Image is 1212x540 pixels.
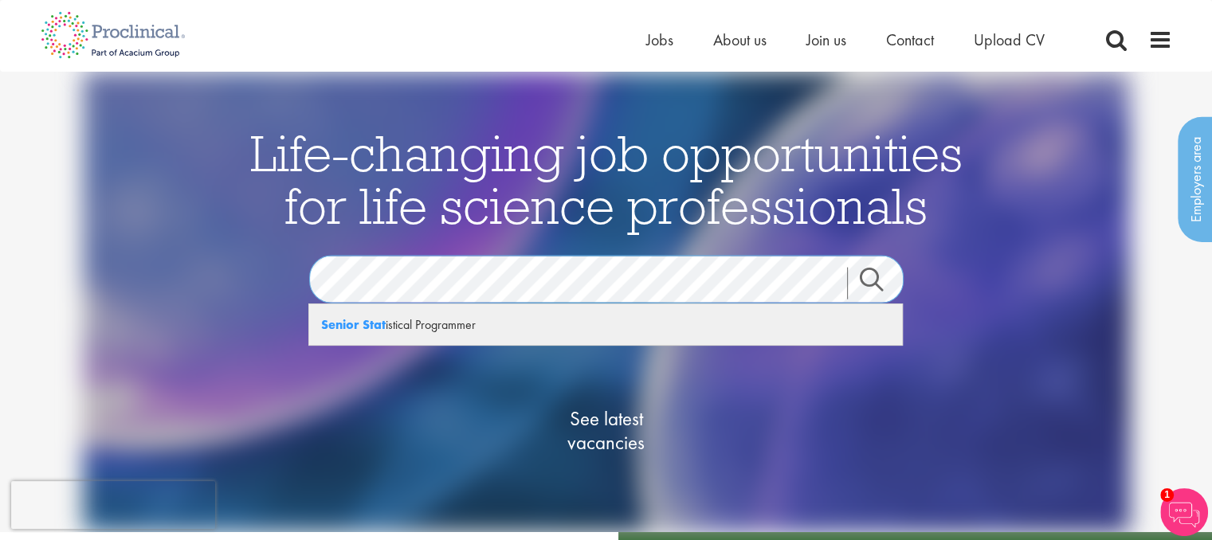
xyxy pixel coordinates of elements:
[1160,488,1208,536] img: Chatbot
[527,406,686,454] span: See latest vacancies
[974,29,1045,50] a: Upload CV
[806,29,846,50] a: Join us
[11,481,215,529] iframe: reCAPTCHA
[713,29,767,50] a: About us
[309,304,902,345] div: istical Programmer
[83,72,1129,532] img: candidate home
[646,29,673,50] a: Jobs
[250,120,963,237] span: Life-changing job opportunities for life science professionals
[321,316,386,333] strong: Senior Stat
[1160,488,1174,502] span: 1
[886,29,934,50] a: Contact
[847,267,916,299] a: Job search submit button
[527,342,686,518] a: See latestvacancies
